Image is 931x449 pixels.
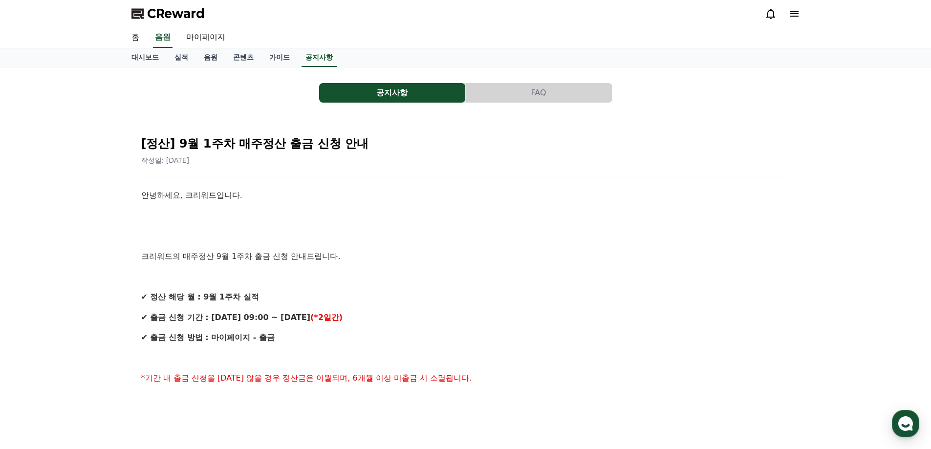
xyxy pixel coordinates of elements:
[153,27,173,48] a: 음원
[31,324,37,332] span: 홈
[310,313,343,322] strong: (*2일간)
[178,27,233,48] a: 마이페이지
[167,48,196,67] a: 실적
[126,310,188,334] a: 설정
[141,250,790,263] p: 크리워드의 매주정산 9월 1주차 출금 신청 안내드립니다.
[141,373,472,383] span: *기간 내 출금 신청을 [DATE] 않을 경우 정산금은 이월되며, 6개월 이상 미출금 시 소멸됩니다.
[141,156,190,164] span: 작성일: [DATE]
[466,83,612,103] button: FAQ
[261,48,298,67] a: 가이드
[302,48,337,67] a: 공지사항
[151,324,163,332] span: 설정
[141,313,310,322] strong: ✔ 출금 신청 기간 : [DATE] 09:00 ~ [DATE]
[147,6,205,21] span: CReward
[89,325,101,333] span: 대화
[319,83,466,103] a: 공지사항
[141,189,790,202] p: 안녕하세요, 크리워드입니다.
[141,136,790,151] h2: [정산] 9월 1주차 매주정산 출금 신청 안내
[225,48,261,67] a: 콘텐츠
[3,310,65,334] a: 홈
[65,310,126,334] a: 대화
[319,83,465,103] button: 공지사항
[141,292,259,301] strong: ✔ 정산 해당 월 : 9월 1주차 실적
[124,48,167,67] a: 대시보드
[124,27,147,48] a: 홈
[196,48,225,67] a: 음원
[131,6,205,21] a: CReward
[141,333,275,342] strong: ✔ 출금 신청 방법 : 마이페이지 - 출금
